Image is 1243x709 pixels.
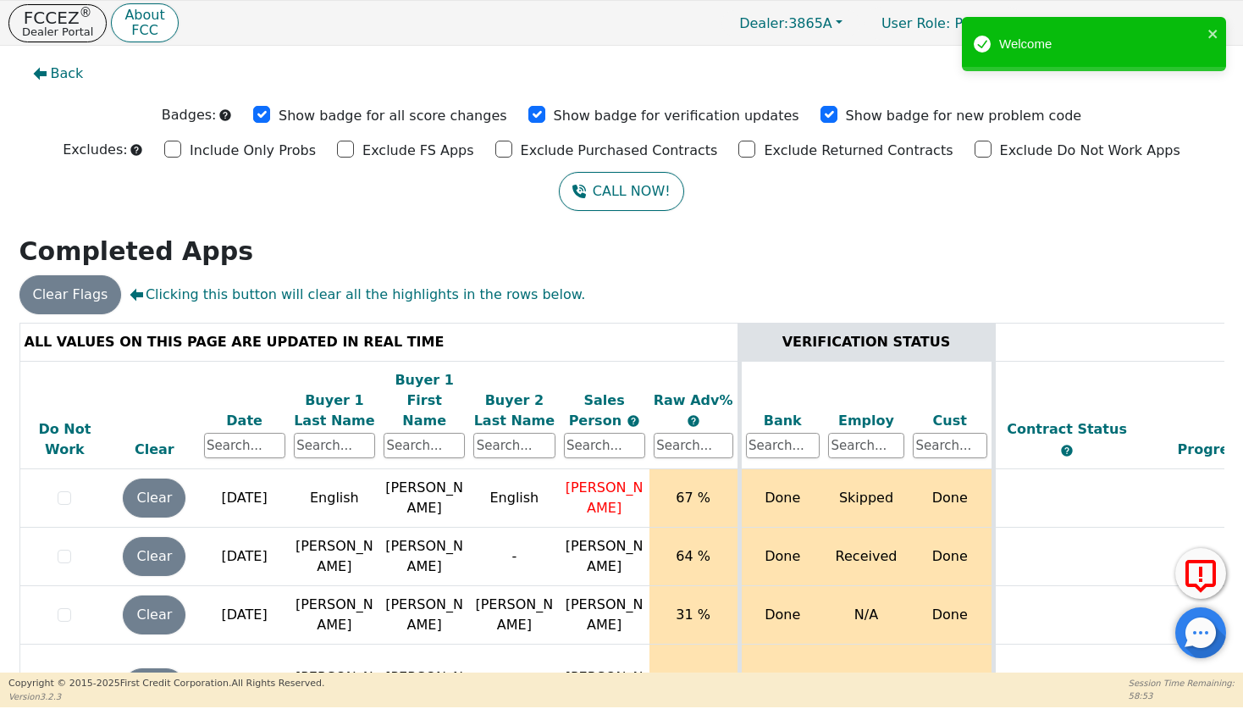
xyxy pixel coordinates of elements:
[162,105,217,125] p: Badges:
[19,275,122,314] button: Clear Flags
[913,411,987,431] div: Cust
[564,433,645,458] input: Search...
[384,370,465,431] div: Buyer 1 First Name
[113,440,195,460] div: Clear
[22,9,93,26] p: FCCEZ
[824,469,909,528] td: Skipped
[1000,141,1180,161] p: Exclude Do Not Work Apps
[123,668,185,707] button: Clear
[204,411,285,431] div: Date
[909,528,993,586] td: Done
[63,140,127,160] p: Excludes:
[1129,677,1235,690] p: Session Time Remaining:
[51,64,84,84] span: Back
[290,469,379,528] td: English
[739,469,824,528] td: Done
[824,586,909,645] td: N/A
[200,528,290,586] td: [DATE]
[8,677,324,691] p: Copyright © 2015- 2025 First Credit Corporation.
[676,548,710,564] span: 64 %
[204,433,285,458] input: Search...
[200,469,290,528] td: [DATE]
[384,433,465,458] input: Search...
[676,490,710,506] span: 67 %
[473,433,555,458] input: Search...
[290,586,379,645] td: [PERSON_NAME]
[469,586,559,645] td: [PERSON_NAME]
[566,538,644,574] span: [PERSON_NAME]
[124,8,164,22] p: About
[362,141,474,161] p: Exclude FS Apps
[566,479,644,516] span: [PERSON_NAME]
[1207,24,1219,43] button: close
[111,3,178,43] button: AboutFCC
[739,586,824,645] td: Done
[999,35,1202,54] div: Welcome
[739,15,788,31] span: Dealer:
[746,433,820,458] input: Search...
[22,26,93,37] p: Dealer Portal
[739,528,824,586] td: Done
[290,528,379,586] td: [PERSON_NAME]
[80,5,92,20] sup: ®
[865,7,1024,40] p: Primary
[909,469,993,528] td: Done
[521,141,718,161] p: Exclude Purchased Contracts
[1129,690,1235,702] p: 58:53
[473,391,555,431] div: Buyer 2 Last Name
[19,236,254,266] strong: Completed Apps
[1175,548,1226,599] button: Report Error to FCC
[881,15,950,31] span: User Role :
[828,433,904,458] input: Search...
[739,15,832,31] span: 3865A
[279,106,507,126] p: Show badge for all score changes
[909,586,993,645] td: Done
[123,479,185,518] button: Clear
[865,7,1024,40] a: User Role: Primary
[124,24,164,37] p: FCC
[569,392,627,429] span: Sales Person
[566,669,644,706] span: [PERSON_NAME]
[676,607,710,623] span: 31 %
[828,411,904,431] div: Employ
[746,332,987,352] div: VERIFICATION STATUS
[294,391,375,431] div: Buyer 1 Last Name
[1028,10,1235,36] button: 3865A:[PERSON_NAME]
[123,595,185,634] button: Clear
[554,106,799,126] p: Show badge for verification updates
[130,285,585,305] span: Clicking this button will clear all the highlights in the rows below.
[200,586,290,645] td: [DATE]
[379,469,469,528] td: [PERSON_NAME]
[721,10,860,36] button: Dealer:3865A
[746,411,820,431] div: Bank
[559,172,683,211] button: CALL NOW!
[913,433,987,458] input: Search...
[469,469,559,528] td: English
[25,419,106,460] div: Do Not Work
[379,528,469,586] td: [PERSON_NAME]
[824,528,909,586] td: Received
[654,392,733,408] span: Raw Adv%
[764,141,953,161] p: Exclude Returned Contracts
[566,596,644,633] span: [PERSON_NAME]
[19,54,97,93] button: Back
[190,141,316,161] p: Include Only Probs
[846,106,1082,126] p: Show badge for new problem code
[25,332,733,352] div: ALL VALUES ON THIS PAGE ARE UPDATED IN REAL TIME
[469,528,559,586] td: -
[123,537,185,576] button: Clear
[8,690,324,703] p: Version 3.2.3
[379,586,469,645] td: [PERSON_NAME]
[654,433,733,458] input: Search...
[231,678,324,689] span: All Rights Reserved.
[8,4,107,42] button: FCCEZ®Dealer Portal
[294,433,375,458] input: Search...
[1007,421,1127,437] span: Contract Status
